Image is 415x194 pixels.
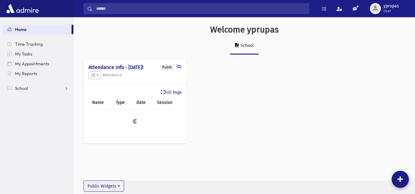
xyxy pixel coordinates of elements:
[2,39,73,49] a: Time Tracking
[161,89,182,96] a: Full Page
[15,61,49,67] span: My Appointments
[2,69,73,78] a: My Reports
[210,25,279,35] h3: Welcome yprupas
[15,86,28,91] span: School
[383,9,399,13] span: User
[2,49,73,59] a: My Tasks
[15,41,43,47] span: Time Tracking
[15,71,37,76] span: My Reports
[88,71,182,79] h5: Attendance
[153,96,182,110] th: Session
[15,51,32,57] span: My Tasks
[239,43,254,48] div: School
[2,25,72,34] a: Home
[133,96,153,110] th: Date
[91,73,99,78] span: 0
[383,4,399,9] span: yprupas
[5,2,40,15] img: AdmirePro
[92,3,309,14] input: Search
[112,96,132,110] th: Type
[88,71,101,79] button: 0
[2,59,73,69] a: My Appointments
[160,64,174,70] div: Public
[84,181,124,192] button: Public Widgets
[2,83,73,93] a: School
[88,96,112,110] th: Name
[230,37,259,55] a: School
[15,27,27,32] span: Home
[88,64,182,70] h4: Attendance Info - [DATE]!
